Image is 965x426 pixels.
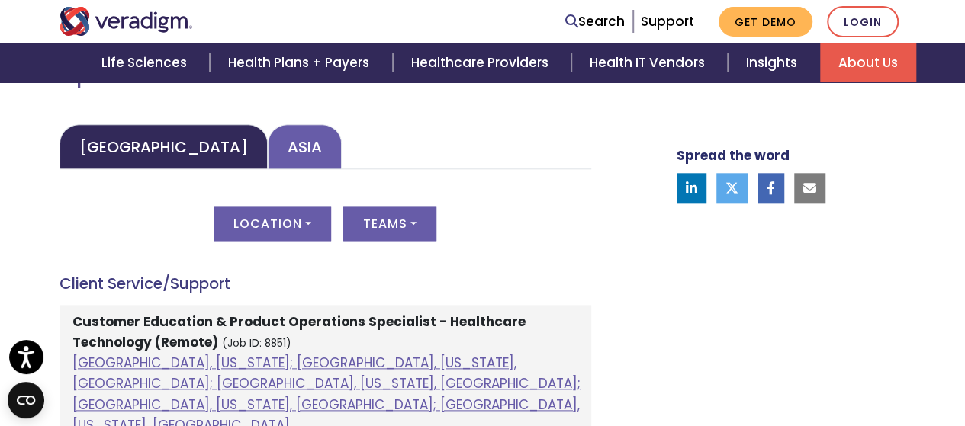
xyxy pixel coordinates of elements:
[393,43,571,82] a: Healthcare Providers
[72,312,526,351] strong: Customer Education & Product Operations Specialist - Healthcare Technology (Remote)
[728,43,820,82] a: Insights
[60,124,268,169] a: [GEOGRAPHIC_DATA]
[719,7,812,37] a: Get Demo
[827,6,899,37] a: Login
[820,43,916,82] a: About Us
[214,206,331,241] button: Location
[222,336,291,351] small: (Job ID: 8851)
[641,12,694,30] a: Support
[60,62,591,88] h2: Open Positions
[343,206,436,241] button: Teams
[60,7,193,36] img: Veradigm logo
[565,11,625,32] a: Search
[677,146,790,165] strong: Spread the word
[60,274,591,293] h4: Client Service/Support
[571,43,728,82] a: Health IT Vendors
[8,382,44,418] button: Open CMP widget
[210,43,392,82] a: Health Plans + Payers
[268,124,342,169] a: Asia
[83,43,210,82] a: Life Sciences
